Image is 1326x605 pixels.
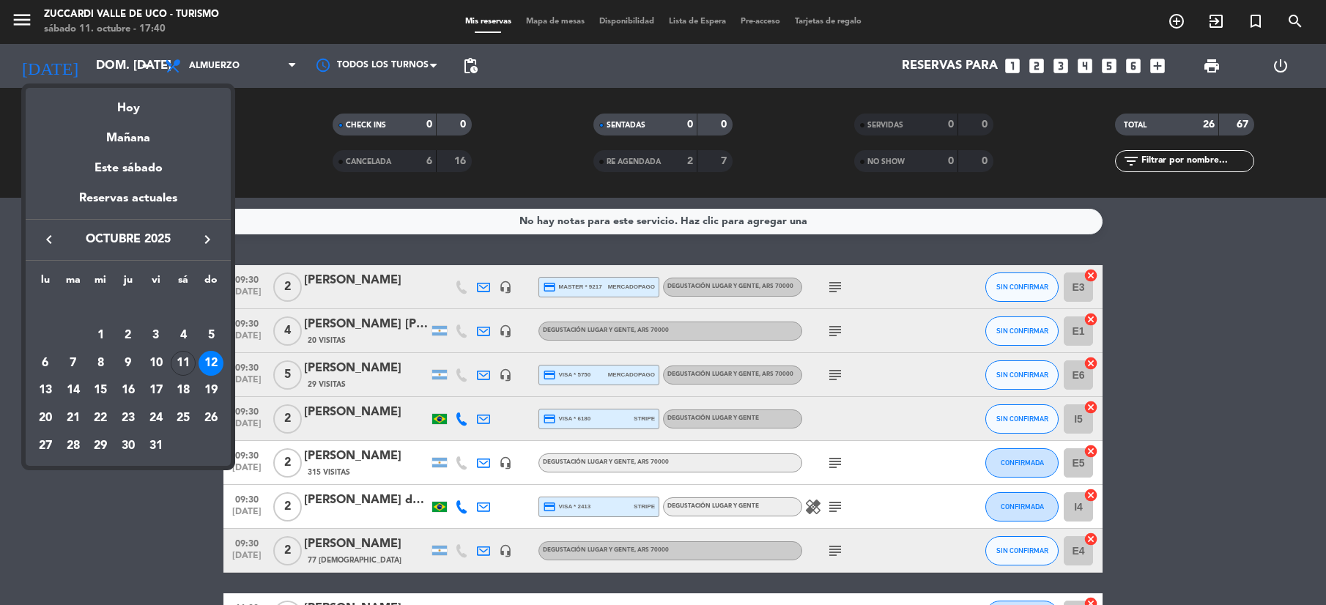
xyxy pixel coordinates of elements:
div: 26 [199,406,223,431]
td: 21 de octubre de 2025 [59,404,87,432]
div: Reservas actuales [26,189,231,219]
div: 16 [116,378,141,403]
div: 25 [171,406,196,431]
div: 20 [33,406,58,431]
div: Mañana [26,118,231,148]
td: 13 de octubre de 2025 [32,376,59,404]
div: 3 [144,323,168,348]
td: 4 de octubre de 2025 [170,322,198,349]
td: 31 de octubre de 2025 [142,432,170,460]
td: 20 de octubre de 2025 [32,404,59,432]
td: OCT. [32,294,225,322]
div: 7 [61,351,86,376]
td: 29 de octubre de 2025 [86,432,114,460]
th: sábado [170,272,198,294]
div: 29 [88,434,113,459]
td: 10 de octubre de 2025 [142,349,170,377]
div: 4 [171,323,196,348]
th: lunes [32,272,59,294]
th: miércoles [86,272,114,294]
div: 12 [199,351,223,376]
td: 18 de octubre de 2025 [170,376,198,404]
th: domingo [197,272,225,294]
td: 11 de octubre de 2025 [170,349,198,377]
td: 3 de octubre de 2025 [142,322,170,349]
div: 11 [171,351,196,376]
th: jueves [114,272,142,294]
div: 13 [33,378,58,403]
td: 26 de octubre de 2025 [197,404,225,432]
div: 15 [88,378,113,403]
div: 27 [33,434,58,459]
td: 28 de octubre de 2025 [59,432,87,460]
div: Hoy [26,88,231,118]
td: 1 de octubre de 2025 [86,322,114,349]
button: keyboard_arrow_right [194,230,221,249]
td: 27 de octubre de 2025 [32,432,59,460]
td: 6 de octubre de 2025 [32,349,59,377]
td: 25 de octubre de 2025 [170,404,198,432]
div: 23 [116,406,141,431]
div: 24 [144,406,168,431]
div: 9 [116,351,141,376]
td: 7 de octubre de 2025 [59,349,87,377]
div: 8 [88,351,113,376]
div: 6 [33,351,58,376]
div: 31 [144,434,168,459]
div: 2 [116,323,141,348]
button: keyboard_arrow_left [36,230,62,249]
div: 18 [171,378,196,403]
div: 1 [88,323,113,348]
td: 30 de octubre de 2025 [114,432,142,460]
div: 10 [144,351,168,376]
td: 2 de octubre de 2025 [114,322,142,349]
td: 23 de octubre de 2025 [114,404,142,432]
i: keyboard_arrow_left [40,231,58,248]
td: 22 de octubre de 2025 [86,404,114,432]
td: 16 de octubre de 2025 [114,376,142,404]
td: 12 de octubre de 2025 [197,349,225,377]
th: martes [59,272,87,294]
div: 19 [199,378,223,403]
div: Este sábado [26,148,231,189]
div: 5 [199,323,223,348]
div: 30 [116,434,141,459]
span: octubre 2025 [62,230,194,249]
td: 5 de octubre de 2025 [197,322,225,349]
td: 24 de octubre de 2025 [142,404,170,432]
td: 17 de octubre de 2025 [142,376,170,404]
td: 19 de octubre de 2025 [197,376,225,404]
td: 15 de octubre de 2025 [86,376,114,404]
td: 14 de octubre de 2025 [59,376,87,404]
div: 14 [61,378,86,403]
div: 21 [61,406,86,431]
i: keyboard_arrow_right [199,231,216,248]
div: 28 [61,434,86,459]
th: viernes [142,272,170,294]
div: 22 [88,406,113,431]
td: 9 de octubre de 2025 [114,349,142,377]
div: 17 [144,378,168,403]
td: 8 de octubre de 2025 [86,349,114,377]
